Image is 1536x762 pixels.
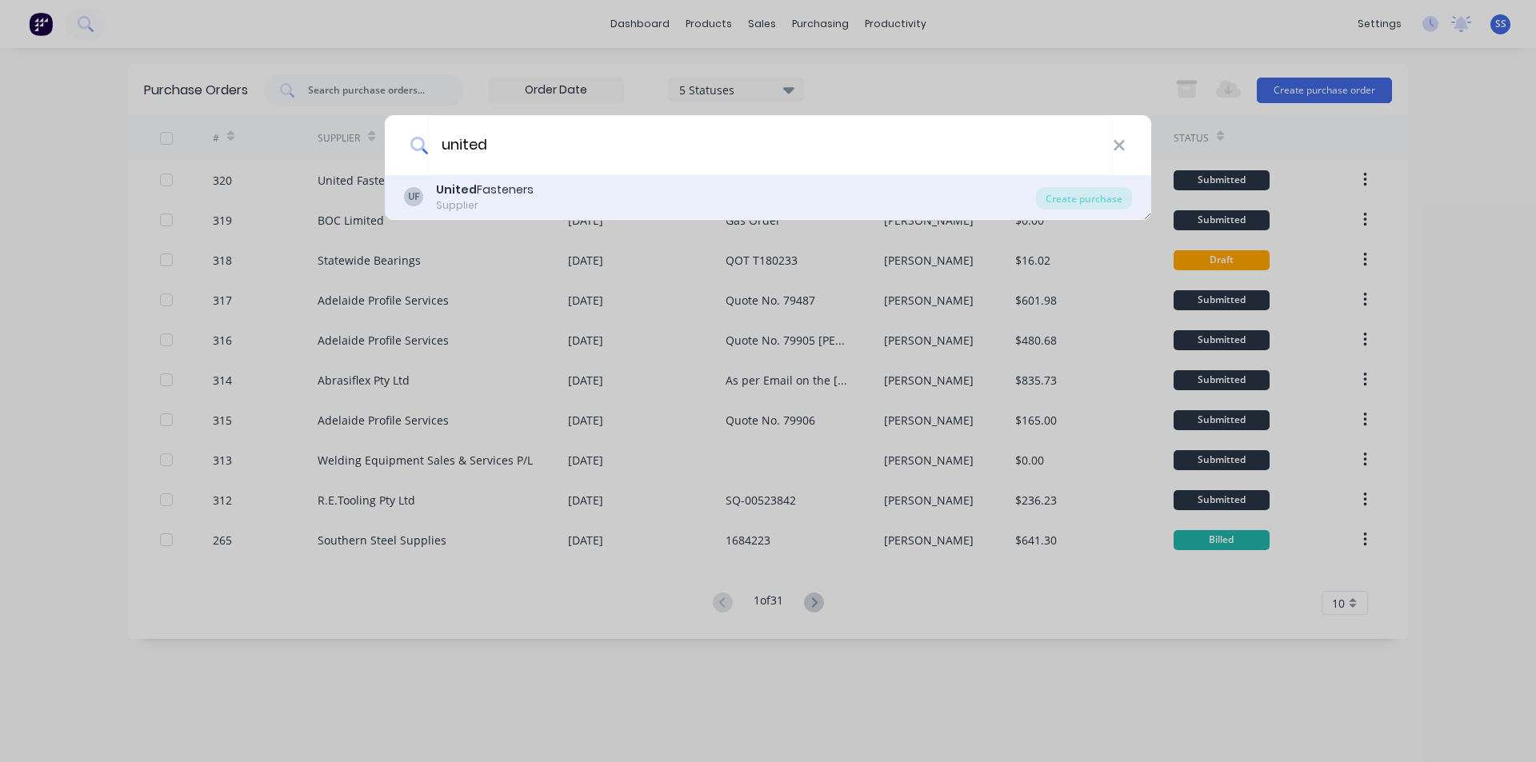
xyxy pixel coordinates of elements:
[436,182,477,197] b: United
[404,187,423,206] div: UF
[428,115,1113,175] input: Enter a supplier name to create a new order...
[436,182,534,198] div: Fasteners
[1036,187,1132,209] div: Create purchase
[436,198,534,213] div: Supplier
